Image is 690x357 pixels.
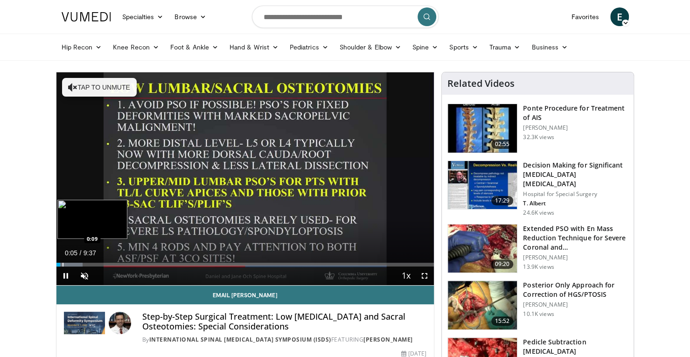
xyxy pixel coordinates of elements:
span: 9:37 [84,249,96,257]
a: Business [526,38,573,56]
h3: Pedicle Subtraction [MEDICAL_DATA] [523,337,628,356]
button: Playback Rate [397,266,415,285]
input: Search topics, interventions [252,6,439,28]
p: 24.6K views [523,209,554,217]
p: 10.1K views [523,310,554,318]
a: Email [PERSON_NAME] [56,286,434,304]
a: Shoulder & Elbow [334,38,407,56]
img: 316497_0000_1.png.150x105_q85_crop-smart_upscale.jpg [448,161,517,210]
a: 17:29 Decision Making for Significant [MEDICAL_DATA] [MEDICAL_DATA] Hospital for Special Surgery ... [447,161,628,217]
span: 09:20 [491,259,514,269]
img: AMFAUBLRvnRX8J4n4xMDoxOjByO_JhYE.150x105_q85_crop-smart_upscale.jpg [448,281,517,329]
img: 306566_0000_1.png.150x105_q85_crop-smart_upscale.jpg [448,224,517,273]
a: Foot & Ankle [165,38,224,56]
p: [PERSON_NAME] [523,254,628,261]
a: Sports [444,38,484,56]
span: 15:52 [491,316,514,326]
a: Spine [407,38,444,56]
p: [PERSON_NAME] [523,301,628,308]
button: Fullscreen [415,266,434,285]
p: T. Albert [523,200,628,207]
h3: Extended PSO with En Mass Reduction Technique for Severe Coronal and… [523,224,628,252]
button: Unmute [75,266,94,285]
a: Hand & Wrist [224,38,284,56]
img: VuMedi Logo [62,12,111,21]
p: Hospital for Special Surgery [523,190,628,198]
button: Pause [56,266,75,285]
a: International Spinal [MEDICAL_DATA] Symposium (ISDS) [149,336,331,343]
video-js: Video Player [56,72,434,286]
span: / [80,249,82,257]
img: image.jpeg [57,200,127,239]
a: 15:52 Posterior Only Approach for Correction of HGS/PTOSIS [PERSON_NAME] 10.1K views [447,280,628,330]
a: E [610,7,629,26]
div: By FEATURING [142,336,427,344]
div: Progress Bar [56,263,434,266]
h3: Decision Making for Significant [MEDICAL_DATA] [MEDICAL_DATA] [523,161,628,189]
span: 0:05 [65,249,77,257]
a: Specialties [117,7,169,26]
p: [PERSON_NAME] [523,124,628,132]
a: Hip Recon [56,38,108,56]
img: Ponte_Procedure_for_Scoliosis_100000344_3.jpg.150x105_q85_crop-smart_upscale.jpg [448,104,517,153]
span: 17:29 [491,196,514,205]
img: International Spinal Deformity Symposium (ISDS) [64,312,105,334]
a: Trauma [484,38,526,56]
a: [PERSON_NAME] [363,336,413,343]
a: Browse [169,7,212,26]
a: 09:20 Extended PSO with En Mass Reduction Technique for Severe Coronal and… [PERSON_NAME] 13.9K v... [447,224,628,273]
a: Favorites [566,7,605,26]
p: 32.3K views [523,133,554,141]
a: 02:55 Ponte Procedure for Treatment of AIS [PERSON_NAME] 32.3K views [447,104,628,153]
h3: Posterior Only Approach for Correction of HGS/PTOSIS [523,280,628,299]
h3: Ponte Procedure for Treatment of AIS [523,104,628,122]
img: Avatar [109,312,131,334]
p: 13.9K views [523,263,554,271]
a: Pediatrics [284,38,334,56]
a: Knee Recon [107,38,165,56]
button: Tap to unmute [62,78,137,97]
h4: Related Videos [447,78,515,89]
h4: Step-by-Step Surgical Treatment: Low [MEDICAL_DATA] and Sacral Osteotomies: Special Considerations [142,312,427,332]
span: 02:55 [491,140,514,149]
